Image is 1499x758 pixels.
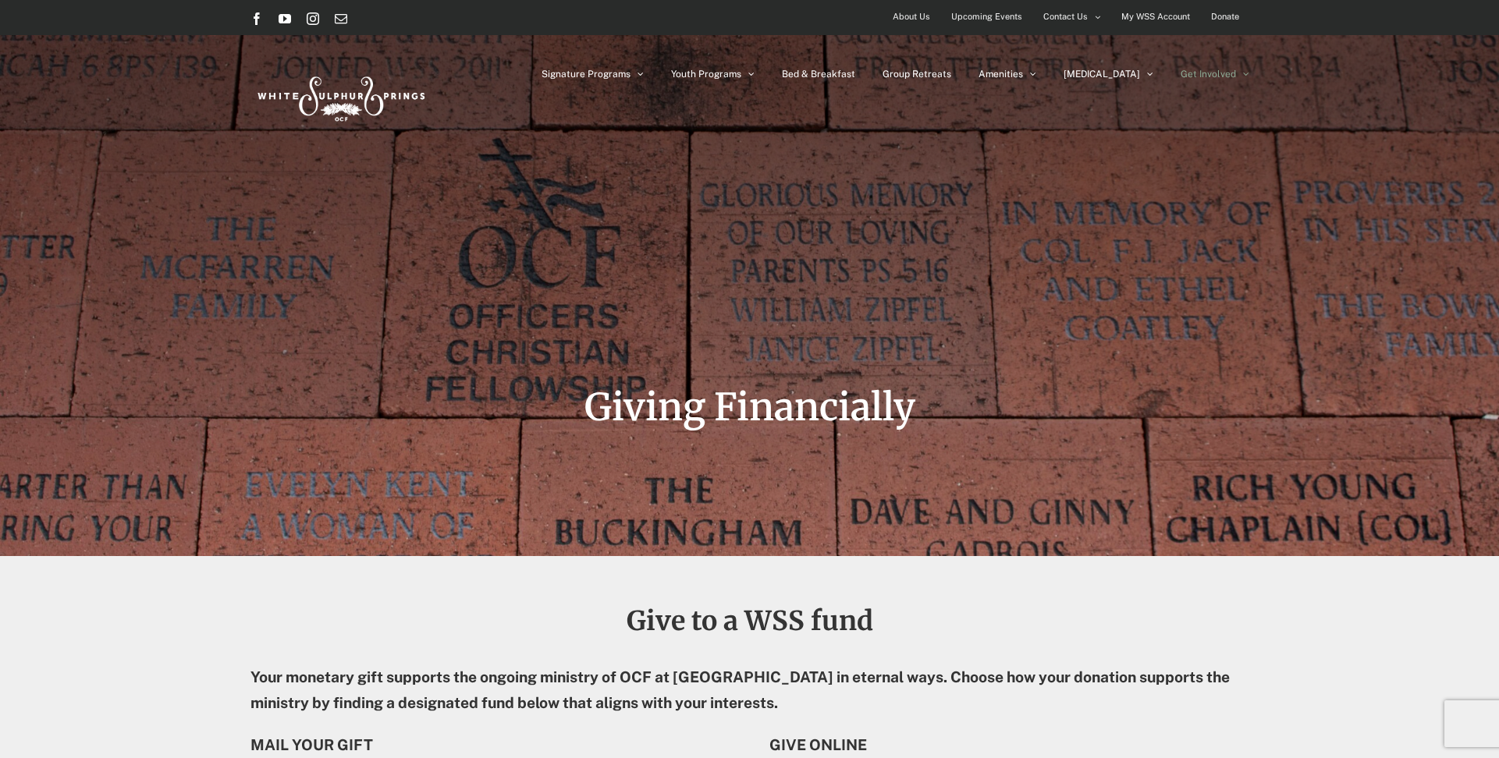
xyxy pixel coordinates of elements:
[782,69,855,79] span: Bed & Breakfast
[542,35,1249,113] nav: Main Menu
[250,607,1249,635] h2: Give to a WSS fund
[769,736,867,753] strong: GIVE ONLINE
[1064,35,1153,113] a: [MEDICAL_DATA]
[250,59,430,133] img: White Sulphur Springs Logo
[979,69,1023,79] span: Amenities
[1211,5,1239,28] span: Donate
[883,35,951,113] a: Group Retreats
[1064,69,1140,79] span: [MEDICAL_DATA]
[979,35,1036,113] a: Amenities
[1121,5,1190,28] span: My WSS Account
[584,384,915,430] span: Giving Financially
[307,12,319,25] a: Instagram
[1043,5,1088,28] span: Contact Us
[782,35,855,113] a: Bed & Breakfast
[279,12,291,25] a: YouTube
[893,5,930,28] span: About Us
[250,12,263,25] a: Facebook
[671,69,741,79] span: Youth Programs
[883,69,951,79] span: Group Retreats
[335,12,347,25] a: Email
[1181,35,1249,113] a: Get Involved
[542,35,644,113] a: Signature Programs
[542,69,631,79] span: Signature Programs
[1181,69,1236,79] span: Get Involved
[250,668,1230,712] strong: Your monetary gift supports the ongoing ministry of OCF at [GEOGRAPHIC_DATA] in eternal ways. Cho...
[671,35,755,113] a: Youth Programs
[951,5,1022,28] span: Upcoming Events
[250,736,373,753] strong: MAIL YOUR GIFT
